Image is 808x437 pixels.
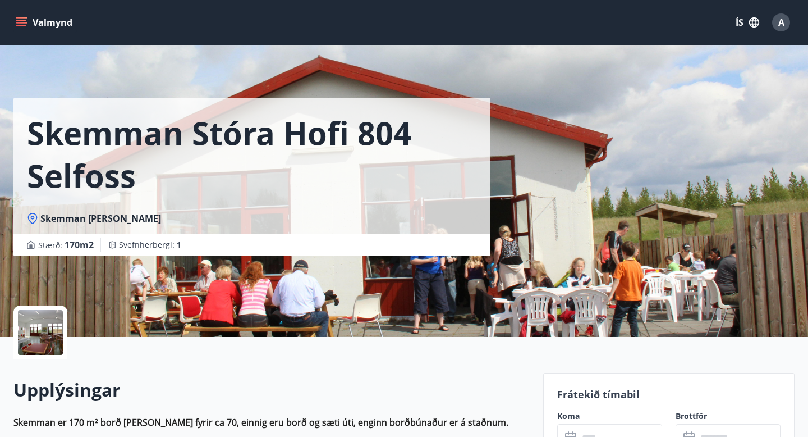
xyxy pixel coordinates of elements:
[65,239,94,251] span: 170 m2
[768,9,795,36] button: A
[40,212,161,225] span: Skemman [PERSON_NAME]
[778,16,784,29] span: A
[13,416,508,429] strong: Skemman er 170 m² borð [PERSON_NAME] fyrir ca 70, einnig eru borð og sæti úti, enginn borðbúnaður...
[676,411,781,422] label: Brottför
[27,111,477,197] h1: Skemman Stóra Hofi 804 Selfoss
[119,239,181,251] span: Svefnherbergi :
[557,387,781,402] p: Frátekið tímabil
[38,238,94,252] span: Stærð :
[557,411,662,422] label: Koma
[177,239,181,250] span: 1
[729,12,765,33] button: ÍS
[13,12,77,33] button: menu
[13,377,530,402] h2: Upplýsingar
